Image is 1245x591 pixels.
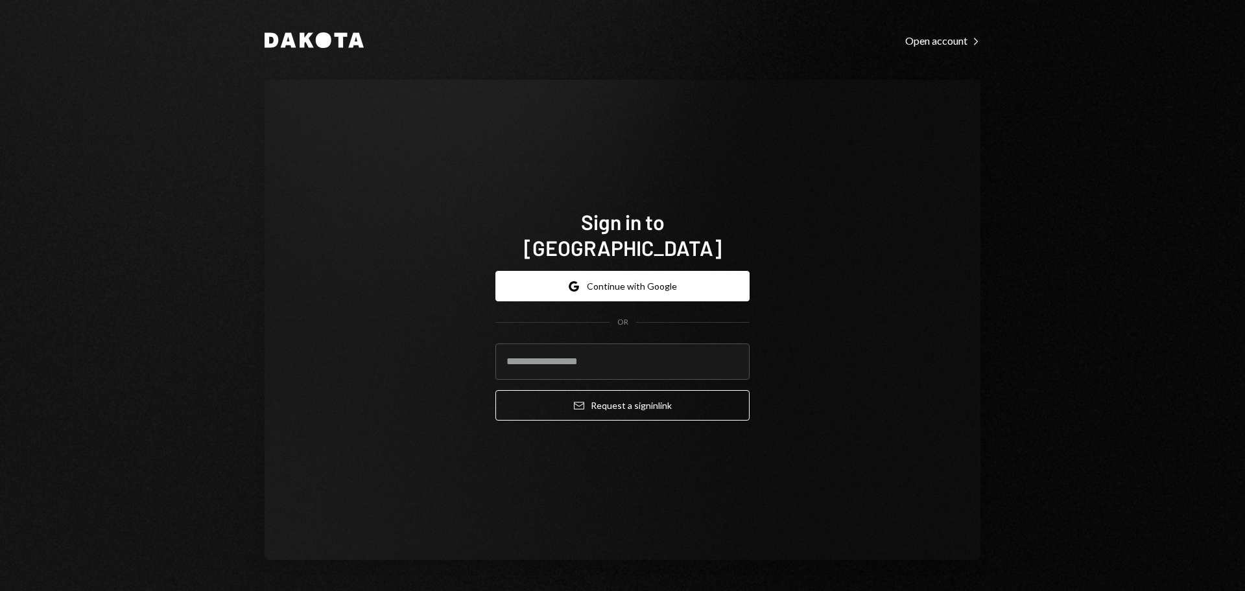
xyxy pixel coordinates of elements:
[495,271,750,301] button: Continue with Google
[495,209,750,261] h1: Sign in to [GEOGRAPHIC_DATA]
[905,34,980,47] div: Open account
[495,390,750,421] button: Request a signinlink
[617,317,628,328] div: OR
[905,33,980,47] a: Open account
